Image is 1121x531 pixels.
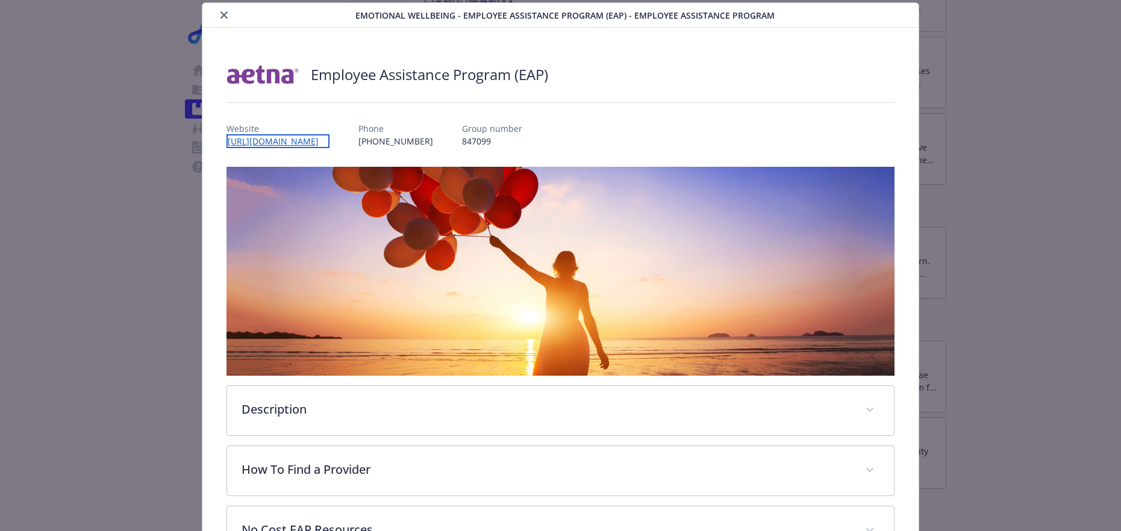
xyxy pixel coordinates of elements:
[358,135,433,147] p: [PHONE_NUMBER]
[358,122,433,135] p: Phone
[355,9,775,22] span: Emotional Wellbeing - Employee Assistance Program (EAP) - Employee Assistance Program
[226,57,299,93] img: Aetna Inc
[242,461,851,479] p: How To Find a Provider
[226,122,329,135] p: Website
[227,446,894,495] div: How To Find a Provider
[462,122,522,135] p: Group number
[462,135,522,147] p: 847099
[311,64,548,85] h2: Employee Assistance Program (EAP)
[226,167,895,376] img: banner
[242,400,851,418] p: Description
[217,8,231,22] button: close
[226,134,329,148] a: [URL][DOMAIN_NAME]
[227,386,894,435] div: Description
